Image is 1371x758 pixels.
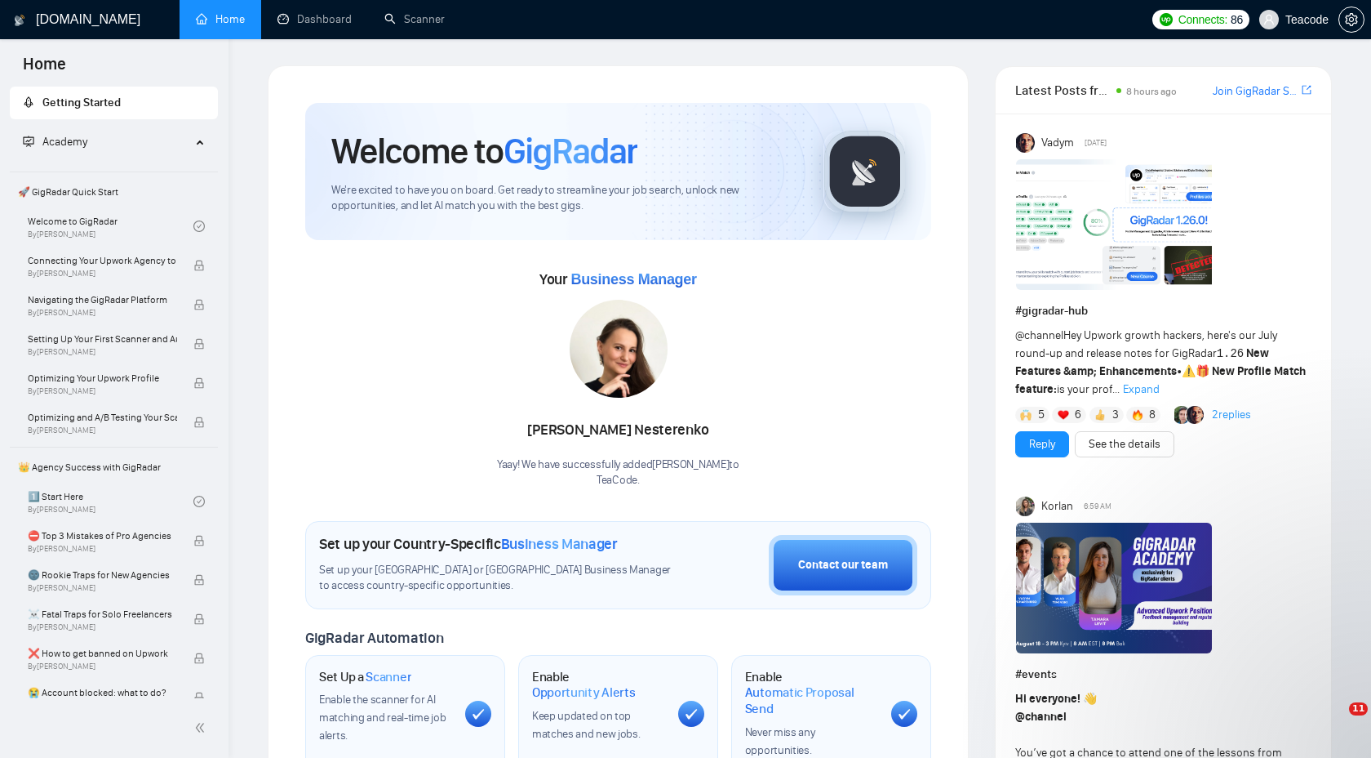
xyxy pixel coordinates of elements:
span: lock [193,692,205,703]
span: Hey Upwork growth hackers, here's our July round-up and release notes for GigRadar • is your prof... [1015,328,1306,396]
a: homeHome [196,12,245,26]
div: Yaay! We have successfully added [PERSON_NAME] to [497,457,739,488]
h1: Set Up a [319,669,411,685]
span: Expand [1123,382,1160,396]
span: Connecting Your Upwork Agency to GigRadar [28,252,177,269]
img: 🔥 [1132,409,1143,421]
span: check-circle [193,496,205,507]
h1: Set up your Country-Specific [319,535,618,553]
span: 👑 Agency Success with GigRadar [11,451,216,484]
span: By [PERSON_NAME] [28,544,177,554]
span: setting [1339,13,1364,26]
a: dashboardDashboard [277,12,352,26]
span: 6:59 AM [1084,499,1111,514]
span: lock [193,653,205,664]
span: user [1263,14,1275,25]
span: @channel [1015,710,1067,724]
span: lock [193,613,205,625]
span: Academy [23,135,87,149]
span: lock [193,299,205,310]
iframe: Intercom live chat [1316,702,1355,742]
span: lock [193,417,205,428]
span: [DATE] [1085,136,1107,150]
span: Optimizing Your Upwork Profile [28,370,177,386]
span: export [1302,83,1311,96]
strong: Hi everyone! [1015,692,1080,706]
span: By [PERSON_NAME] [28,347,177,357]
span: We're excited to have you on board. Get ready to streamline your job search, unlock new opportuni... [331,183,797,214]
img: 👍 [1094,409,1106,421]
h1: # gigradar-hub [1015,302,1311,320]
img: F09ASNL5WRY-GR%20Academy%20-%20Tamara%20Levit.png [1016,523,1212,653]
span: Automatic Proposal Send [745,684,878,716]
span: fund-projection-screen [23,136,34,147]
span: By [PERSON_NAME] [28,426,177,435]
span: lock [193,377,205,389]
h1: # events [1015,666,1311,684]
span: Enable the scanner for AI matching and real-time job alerts. [319,693,446,742]
span: Setting Up Your First Scanner and Auto-Bidder [28,331,177,347]
a: Welcome to GigRadarBy[PERSON_NAME] [28,208,193,244]
span: ⚠️ [1182,364,1196,378]
span: Korlan [1041,497,1073,515]
h1: Welcome to [331,129,637,173]
span: 8 [1149,407,1156,423]
img: gigradar-logo.png [824,131,906,212]
span: By [PERSON_NAME] [28,583,177,593]
span: Never miss any opportunities. [745,725,815,757]
span: 5 [1038,407,1045,423]
h1: Enable [745,669,878,717]
span: By [PERSON_NAME] [28,269,177,279]
span: By [PERSON_NAME] [28,622,177,632]
span: Vadym [1041,134,1074,152]
span: double-left [194,720,211,736]
img: ❤️ [1058,409,1069,421]
button: Contact our team [769,535,917,595]
span: 86 [1231,11,1243,29]
span: ☠️ Fatal Traps for Solo Freelancers [28,606,177,622]
img: logo [14,7,25,33]
span: Getting Started [42,96,121,109]
img: Korlan [1016,497,1036,516]
a: setting [1338,13,1364,26]
span: By [PERSON_NAME] [28,308,177,318]
img: 1686860398317-65.jpg [570,300,668,398]
img: Alex B [1174,406,1192,424]
span: ⛔ Top 3 Mistakes of Pro Agencies [28,528,177,544]
span: 6 [1075,407,1081,423]
span: 3 [1112,407,1119,423]
span: Opportunity Alerts [532,684,636,701]
span: rocket [23,96,34,108]
span: 11 [1349,702,1368,716]
span: Latest Posts from the GigRadar Community [1015,80,1111,100]
a: Join GigRadar Slack Community [1213,82,1298,100]
p: TeaCode . [497,473,739,488]
img: 🙌 [1020,409,1032,421]
button: Reply [1015,431,1069,457]
a: export [1302,82,1311,98]
span: GigRadar [504,129,637,173]
span: ❌ How to get banned on Upwork [28,645,177,662]
div: Contact our team [798,556,888,574]
span: Business Manager [570,271,696,288]
span: Scanner [366,669,411,685]
span: Home [10,52,79,87]
span: By [PERSON_NAME] [28,386,177,396]
span: 🚀 GigRadar Quick Start [11,176,216,208]
a: 1️⃣ Start HereBy[PERSON_NAME] [28,484,193,519]
span: lock [193,535,205,546]
div: [PERSON_NAME] Nesterenko [497,417,739,444]
span: 8 hours ago [1126,86,1177,97]
span: Academy [42,135,87,149]
img: F09AC4U7ATU-image.png [1016,159,1212,290]
span: Optimizing and A/B Testing Your Scanner for Better Results [28,409,177,426]
button: setting [1338,7,1364,33]
a: 2replies [1212,407,1251,423]
span: lock [193,574,205,586]
span: Keep updated on top matches and new jobs. [532,709,641,741]
img: Vadym [1016,133,1036,153]
span: Business Manager [501,535,618,553]
span: check-circle [193,221,205,232]
a: searchScanner [384,12,445,26]
a: Reply [1029,435,1055,453]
